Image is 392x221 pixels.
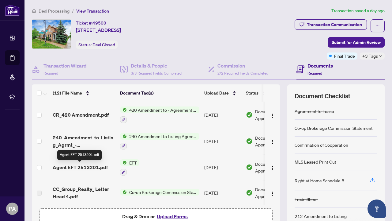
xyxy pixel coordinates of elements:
button: Logo [268,110,277,120]
span: EFT [127,159,139,166]
span: Agent EFT 2513201.pdf [53,164,108,171]
button: Status IconCo-op Brokerage Commission Statement [120,189,199,196]
div: Ticket #: [76,19,106,26]
span: Status [246,90,258,96]
div: Co-op Brokerage Commission Statement [295,125,373,131]
td: [DATE] [202,180,243,205]
span: 2/2 Required Fields Completed [217,71,268,76]
span: home [32,9,36,13]
span: down [379,55,382,58]
span: Document Approved [255,186,293,200]
img: Document Status [246,164,253,171]
img: Logo [270,113,275,118]
button: Upload Forms [155,212,190,220]
span: ellipsis [375,24,380,28]
button: Status Icon420 Amendment to - Agreement to Lease - Residential [120,107,199,123]
article: Transaction saved a day ago [331,7,385,14]
span: +3 Tags [362,52,378,60]
h4: Commission [217,62,268,69]
span: Required [307,71,322,76]
th: (12) File Name [50,84,118,102]
img: Document Status [246,138,253,145]
img: Document Status [246,189,253,196]
img: Logo [270,191,275,196]
button: Logo [268,136,277,146]
span: Upload Date [204,90,229,96]
button: Logo [268,188,277,198]
img: Logo [270,139,275,144]
div: MLS Leased Print Out [295,158,336,165]
td: [DATE] [202,154,243,181]
span: Deal Closed [92,42,115,48]
button: Status IconEFT [120,159,139,176]
span: 240 Amendment to Listing Agreement - Authority to Offer for Sale Price Change/Extension/Amendment(s) [127,133,199,140]
span: PA [9,204,16,213]
span: Document Approved [255,134,293,148]
span: Deal Processing [39,8,70,14]
span: 49500 [92,20,106,26]
span: Final Trade [334,52,355,59]
li: / [72,7,74,14]
img: Document Status [246,111,253,118]
img: logo [5,5,20,16]
span: Required [43,71,58,76]
span: Submit for Admin Review [332,37,381,47]
div: Trade Sheet [295,196,318,203]
img: Status Icon [120,159,127,166]
img: Status Icon [120,133,127,140]
div: Agent EFT 2513201.pdf [57,150,102,160]
button: Status Icon240 Amendment to Listing Agreement - Authority to Offer for Sale Price Change/Extensio... [120,133,199,149]
th: Document Tag(s) [118,84,202,102]
span: CR_420 Amendment.pdf [53,111,109,118]
span: 420 Amendment to - Agreement to Lease - Residential [127,107,199,113]
div: Status: [76,41,118,49]
div: Transaction Communication [307,20,362,29]
span: 240_Amendment_to_Listing_Agrmt_-_Price_Change_Extension_Amendment__A__-_PropTx-OREA_compressed-2.pdf [53,134,115,149]
span: Drag & Drop or [122,212,190,220]
img: Logo [270,166,275,171]
td: [DATE] [202,128,243,154]
div: Confirmation of Cooperation [295,142,348,148]
button: Logo [268,162,277,172]
img: Status Icon [120,189,127,196]
img: Status Icon [120,107,127,113]
h4: Details & People [131,62,182,69]
span: 3/3 Required Fields Completed [131,71,182,76]
button: Submit for Admin Review [328,37,385,48]
div: Agreement to Lease [295,108,334,114]
span: [STREET_ADDRESS] [76,26,121,34]
h4: Documents [307,62,333,69]
span: (12) File Name [53,90,82,96]
td: [DATE] [202,102,243,128]
th: Upload Date [202,84,243,102]
span: Co-op Brokerage Commission Statement [127,189,199,196]
span: Document Checklist [295,92,350,100]
button: Open asap [367,200,386,218]
span: Document Approved [255,108,293,122]
span: View Transaction [76,8,109,14]
div: Right at Home Schedule B [295,177,344,184]
span: CC_Group_Realty_ Letter Head 4.pdf [53,185,115,200]
th: Status [243,84,296,102]
h4: Transaction Wizard [43,62,87,69]
img: IMG-N12266257_1.jpg [32,20,71,48]
button: Transaction Communication [295,19,367,30]
span: Document Approved [255,161,293,174]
